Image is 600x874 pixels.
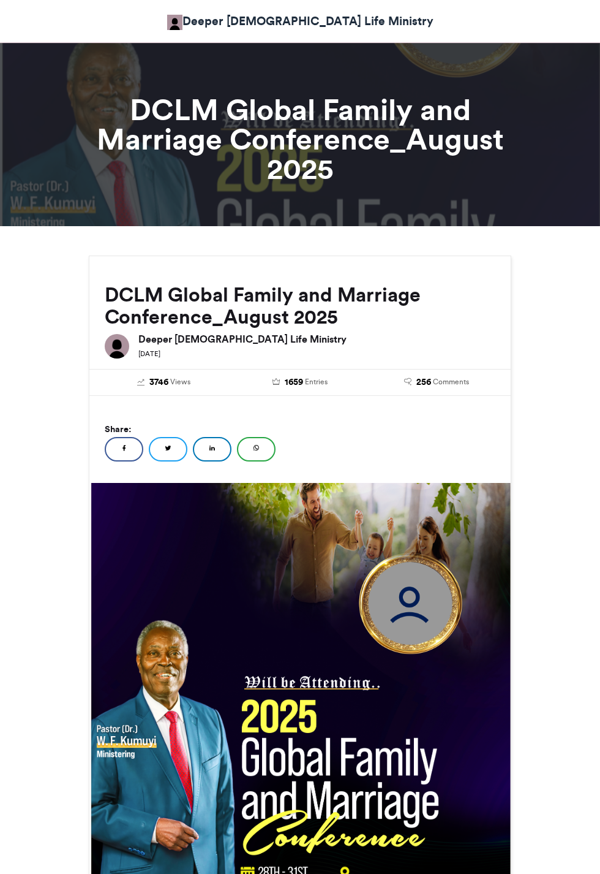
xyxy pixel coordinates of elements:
[105,376,223,389] a: 3746 Views
[241,376,359,389] a: 1659 Entries
[105,284,495,328] h2: DCLM Global Family and Marriage Conference_August 2025
[170,376,190,387] span: Views
[105,421,495,437] h5: Share:
[416,376,431,389] span: 256
[89,95,511,183] h1: DCLM Global Family and Marriage Conference_August 2025
[433,376,469,387] span: Comments
[138,349,160,358] small: [DATE]
[285,376,303,389] span: 1659
[377,376,495,389] a: 256 Comments
[138,334,495,344] h6: Deeper [DEMOGRAPHIC_DATA] Life Ministry
[105,334,129,359] img: Deeper Christian Life Ministry
[149,376,168,389] span: 3746
[305,376,328,387] span: Entries
[167,15,182,30] img: Obafemi Bello
[167,12,433,30] a: Deeper [DEMOGRAPHIC_DATA] Life Ministry
[350,543,472,665] img: 1755959879.765-6380a9a57c188a73027e6ba8754f212af576e20a.png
